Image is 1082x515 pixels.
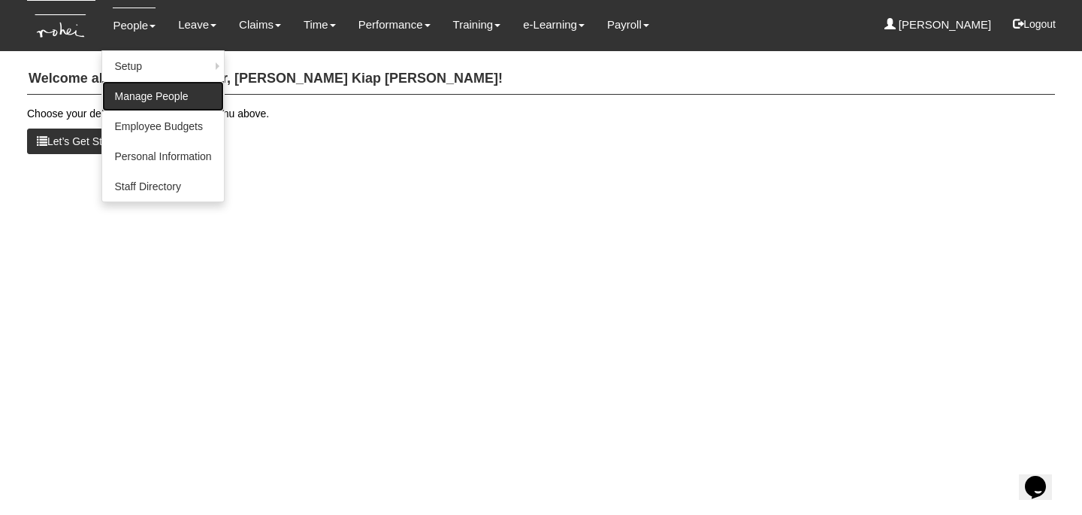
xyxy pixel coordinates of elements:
a: Employee Budgets [102,111,223,141]
a: Performance [358,8,431,42]
a: Time [304,8,336,42]
a: Setup [102,51,223,81]
a: Manage People [102,81,223,111]
iframe: chat widget [1019,455,1067,500]
p: Choose your desired function from the menu above. [27,106,1055,121]
a: People [113,8,156,43]
a: Training [453,8,501,42]
button: Let’s Get Started [27,129,136,154]
button: Logout [1002,6,1066,42]
a: Claims [239,8,281,42]
img: KTs7HI1dOZG7tu7pUkOpGGQAiEQAiEQAj0IhBB1wtXDg6BEAiBEAiBEAiB4RGIoBtemSRFIRACIRACIRACIdCLQARdL1w5OAR... [27,1,95,51]
h4: Welcome aboard Learn Anchor, [PERSON_NAME] Kiap [PERSON_NAME]! [27,64,1055,95]
a: Staff Directory [102,171,223,201]
a: Personal Information [102,141,223,171]
a: Leave [178,8,216,42]
a: [PERSON_NAME] [884,8,992,42]
a: Payroll [607,8,649,42]
a: e-Learning [523,8,585,42]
